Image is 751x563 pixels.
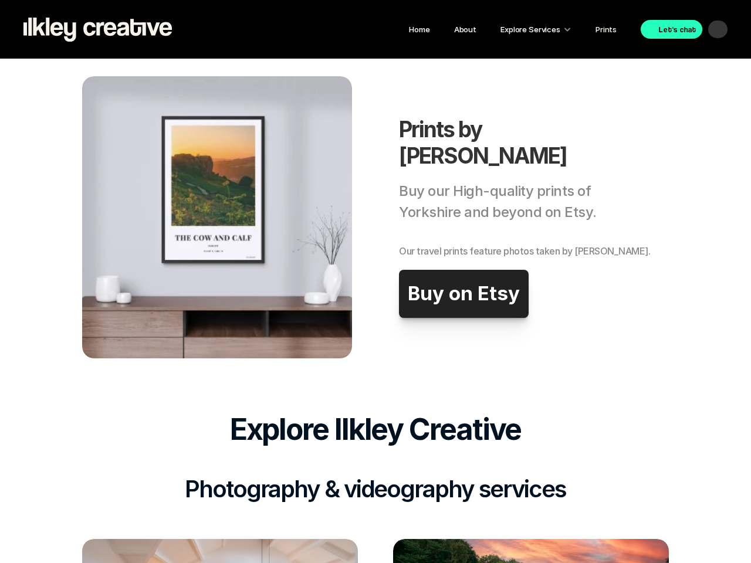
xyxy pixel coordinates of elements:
[399,244,663,258] h2: Our travel prints feature photos taken by [PERSON_NAME].
[408,282,520,306] p: Buy on Etsy
[500,22,560,37] p: Explore Services
[454,25,476,34] a: About
[409,25,429,34] a: Home
[230,412,522,447] span: Explore Ilkley Creative
[185,412,566,503] h2: Photography & videography services
[399,181,663,244] h2: Buy our High-quality prints of Yorkshire and beyond on Etsy.
[399,270,529,318] a: Buy on Etsy
[596,25,617,34] a: Prints
[399,117,622,169] h1: Prints by [PERSON_NAME]
[641,20,702,39] a: Let's chat
[659,22,696,37] p: Let's chat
